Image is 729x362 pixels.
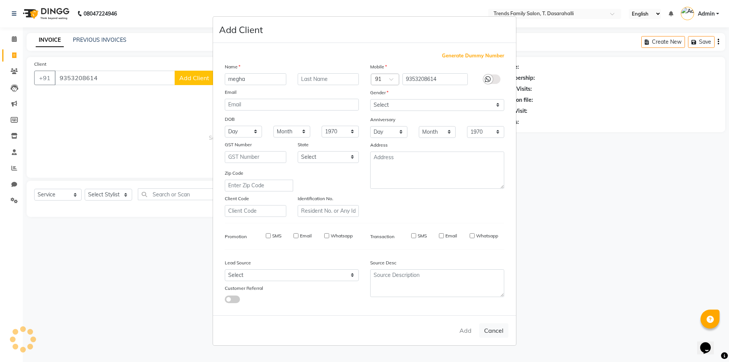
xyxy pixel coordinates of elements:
label: Whatsapp [331,232,353,239]
label: Transaction [370,233,394,240]
iframe: chat widget [697,332,721,354]
label: Email [225,89,237,96]
label: Client Code [225,195,249,202]
label: Gender [370,89,388,96]
label: DOB [225,116,235,123]
label: Mobile [370,63,387,70]
input: Last Name [298,73,359,85]
button: Cancel [479,323,508,338]
label: State [298,141,309,148]
label: Whatsapp [476,232,498,239]
label: Source Desc [370,259,396,266]
label: Name [225,63,240,70]
label: Lead Source [225,259,251,266]
label: Zip Code [225,170,243,177]
label: Email [445,232,457,239]
span: Generate Dummy Number [442,52,504,60]
label: SMS [272,232,281,239]
label: Email [300,232,312,239]
input: First Name [225,73,286,85]
label: Anniversary [370,116,395,123]
input: GST Number [225,151,286,163]
input: Email [225,99,359,111]
label: GST Number [225,141,252,148]
label: Identification No. [298,195,333,202]
input: Client Code [225,205,286,217]
input: Mobile [402,73,468,85]
input: Resident No. or Any Id [298,205,359,217]
label: Address [370,142,388,149]
h4: Add Client [219,23,263,36]
label: Promotion [225,233,247,240]
label: SMS [418,232,427,239]
label: Customer Referral [225,285,263,292]
input: Enter Zip Code [225,180,293,191]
